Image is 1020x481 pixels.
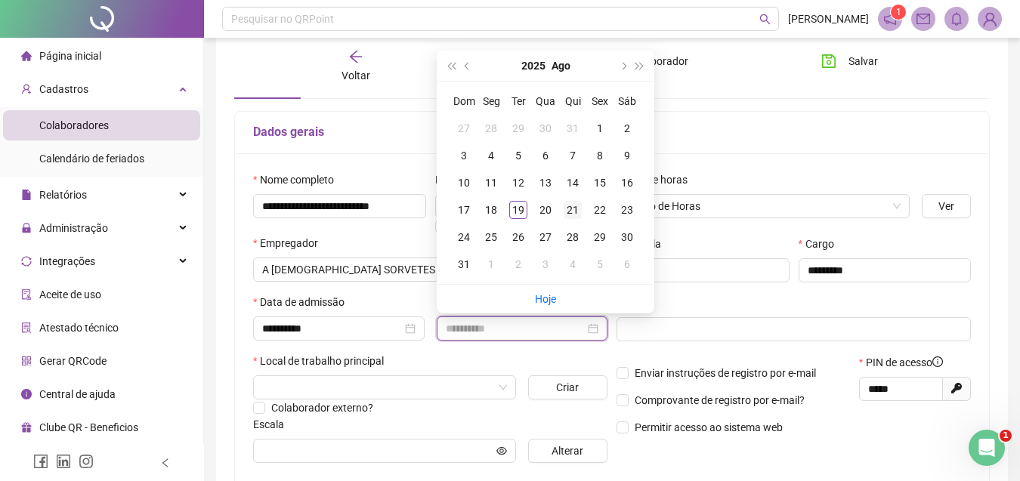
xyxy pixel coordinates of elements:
td: 2025-09-04 [559,251,586,278]
button: prev-year [459,51,476,81]
th: Qui [559,88,586,115]
span: 1 [896,7,901,17]
sup: 1 [891,5,906,20]
td: 2025-08-09 [614,142,641,169]
span: eye [496,446,507,456]
button: month panel [552,51,570,81]
div: 8 [591,146,609,165]
td: 2025-08-23 [614,196,641,224]
td: 2025-08-22 [586,196,614,224]
div: 10 [455,174,473,192]
td: 2025-08-20 [532,196,559,224]
div: 5 [591,255,609,273]
div: 2 [509,255,527,273]
div: 27 [455,119,473,137]
span: Integrações [39,255,95,267]
td: 2025-08-07 [559,142,586,169]
div: 6 [618,255,636,273]
span: Salvar [848,53,878,69]
span: save [821,54,836,69]
div: 29 [591,228,609,246]
td: 2025-08-16 [614,169,641,196]
h5: Dados gerais [253,123,971,141]
span: Permitir acesso ao sistema web [635,421,783,433]
button: super-next-year [632,51,648,81]
button: Salvar [810,49,889,73]
td: 2025-08-27 [532,224,559,251]
td: 2025-08-21 [559,196,586,224]
span: qrcode [21,356,32,366]
td: 2025-08-08 [586,142,614,169]
th: Ter [505,88,532,115]
span: info-circle [932,356,943,367]
div: 30 [618,228,636,246]
td: 2025-08-06 [532,142,559,169]
span: linkedin [56,454,71,469]
span: J BOUZAS & CIA LTDA [262,258,598,281]
span: lock [21,223,32,233]
div: 16 [618,174,636,192]
div: 20 [536,201,555,219]
td: 2025-08-30 [614,224,641,251]
th: Sex [586,88,614,115]
iframe: Intercom live chat [969,430,1005,466]
td: 2025-08-28 [559,224,586,251]
span: Administração [39,222,108,234]
div: 24 [455,228,473,246]
a: Hoje [535,293,556,305]
span: Página inicial [39,50,101,62]
div: 28 [482,119,500,137]
th: Dom [450,88,478,115]
span: Gerar QRCode [39,355,107,367]
span: PIN de acesso [866,354,943,371]
td: 2025-07-30 [532,115,559,142]
td: 2025-08-31 [450,251,478,278]
div: 23 [618,201,636,219]
span: Voltar [342,69,370,82]
div: 15 [591,174,609,192]
label: Local de trabalho principal [253,353,394,369]
div: 6 [536,146,555,165]
span: Atestado técnico [39,322,119,334]
td: 2025-08-04 [478,142,505,169]
div: 18 [482,201,500,219]
span: Colaborador externo? [271,402,373,414]
div: 4 [564,255,582,273]
img: 91474 [978,8,1001,30]
label: Regra de horas [617,171,697,188]
td: 2025-09-02 [505,251,532,278]
span: Colaboradores [39,119,109,131]
td: 2025-07-27 [450,115,478,142]
div: 7 [564,146,582,165]
span: Criar [556,379,579,396]
div: 29 [509,119,527,137]
div: 19 [509,201,527,219]
button: Alterar [528,439,607,463]
span: 1 [1000,430,1012,442]
label: Cargo [799,236,844,252]
button: year panel [521,51,546,81]
td: 2025-07-31 [559,115,586,142]
div: 3 [455,146,473,165]
span: sync [21,256,32,267]
label: Nome completo [253,171,344,188]
span: Ver [938,198,954,214]
td: 2025-08-26 [505,224,532,251]
span: Comprovante de registro por e-mail? [635,394,805,406]
button: super-prev-year [443,51,459,81]
td: 2025-08-15 [586,169,614,196]
button: next-year [614,51,631,81]
div: 25 [482,228,500,246]
td: 2025-08-14 [559,169,586,196]
label: Escala [253,416,294,433]
div: 1 [482,255,500,273]
td: 2025-08-25 [478,224,505,251]
div: 22 [591,201,609,219]
td: 2025-07-29 [505,115,532,142]
span: notification [883,12,897,26]
span: file [21,190,32,200]
span: [PERSON_NAME] [788,11,869,27]
div: 31 [455,255,473,273]
label: Empregador [253,235,328,251]
div: 9 [618,146,636,165]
